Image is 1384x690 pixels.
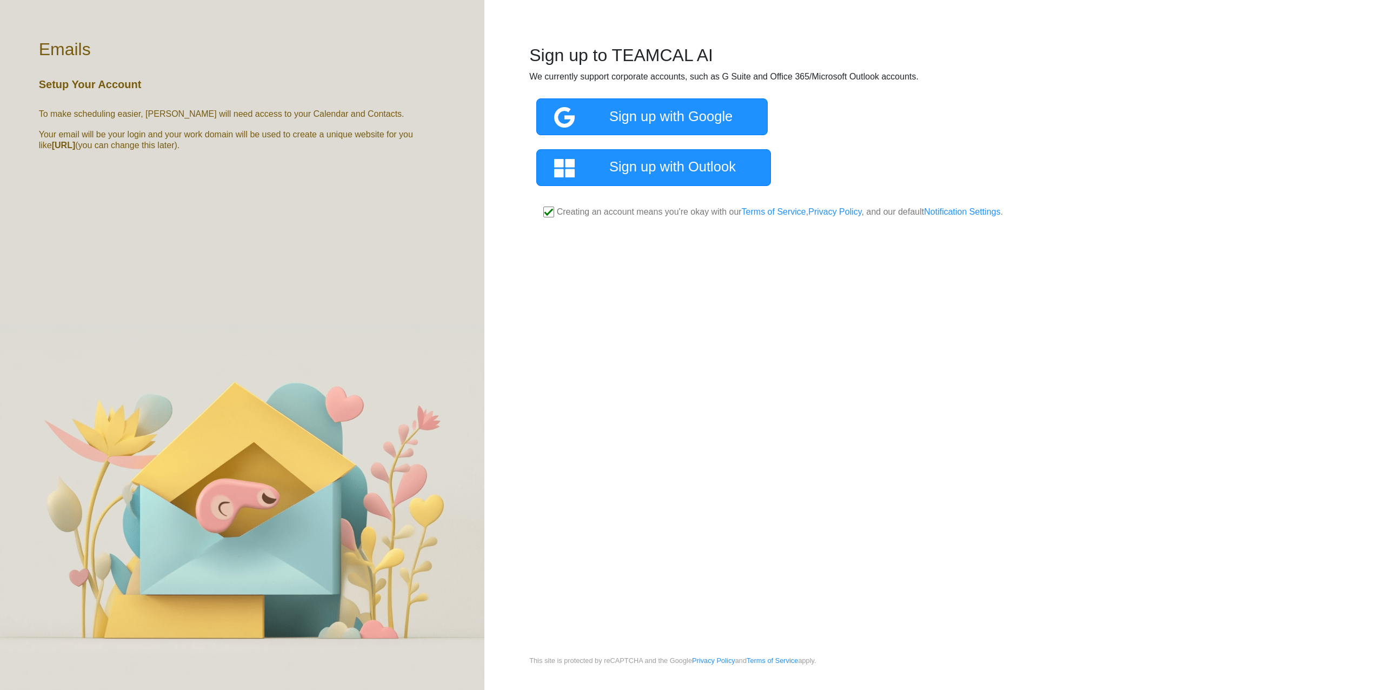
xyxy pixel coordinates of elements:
b: [URL] [52,141,76,150]
input: Creating an account means you're okay with ourTerms of Service,Privacy Policy, and our defaultNot... [543,207,554,217]
a: Terms of Service [742,207,806,216]
small: This site is protected by reCAPTCHA and the Google and apply. [529,655,816,690]
img: microsoft_icon2.png [554,158,609,178]
h6: To make scheduling easier, [PERSON_NAME] will need access to your Calendar and Contacts. Your ema... [39,109,446,150]
h2: Emails [39,39,91,59]
h5: Setup Your Account [39,78,142,91]
a: Sign up with Outlook [536,149,771,186]
a: Notification Settings [924,207,1000,216]
h2: Sign up to TEAMCAL AI [529,45,1339,65]
img: google_icon3.png [554,107,609,128]
a: Sign up with Google [536,98,768,135]
a: Privacy Policy [692,656,735,665]
p: We currently support corporate accounts, such as G Suite and Office 365/Microsoft Outlook accounts. [529,70,1339,83]
a: Terms of Service [747,656,798,665]
p: Creating an account means you're okay with our , , and our default . [557,207,1034,217]
a: Privacy Policy [808,207,861,216]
